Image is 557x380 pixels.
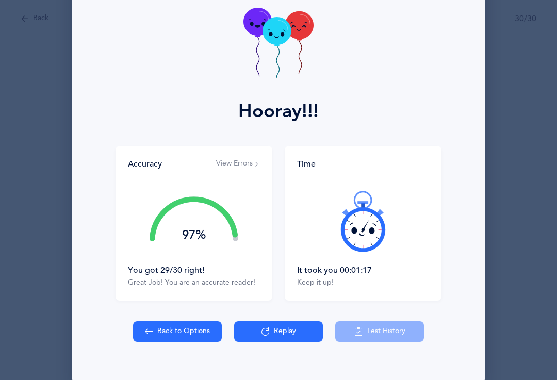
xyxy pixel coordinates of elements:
[128,265,260,276] div: You got 29/30 right!
[216,159,260,169] button: View Errors
[297,265,429,276] div: It took you 00:01:17
[234,321,323,342] button: Replay
[150,229,238,241] div: 97%
[128,158,162,170] div: Accuracy
[297,158,429,170] div: Time
[133,321,222,342] button: Back to Options
[238,97,319,125] div: Hooray!!!
[128,278,260,288] div: Great Job! You are an accurate reader!
[297,278,429,288] div: Keep it up!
